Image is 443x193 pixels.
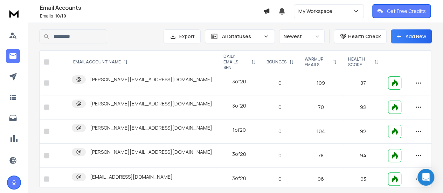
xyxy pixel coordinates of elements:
td: 93 [342,168,384,191]
button: Get Free Credits [372,4,431,18]
p: [PERSON_NAME][EMAIL_ADDRESS][DOMAIN_NAME] [90,149,212,156]
p: 0 [265,152,295,159]
h1: Email Accounts [40,4,263,12]
div: Open Intercom Messenger [417,169,434,186]
td: 70 [299,95,342,119]
p: BOUNCES [267,59,286,65]
td: 104 [299,119,342,144]
p: [PERSON_NAME][EMAIL_ADDRESS][DOMAIN_NAME] [90,100,212,107]
button: Export [164,29,201,43]
button: Health Check [334,29,387,43]
div: 3 of 20 [232,102,246,109]
p: DAILY EMAILS SENT [223,54,248,70]
td: 87 [342,71,384,95]
td: 94 [342,144,384,168]
div: EMAIL ACCOUNT NAME [73,59,128,65]
p: HEALTH SCORE [348,56,371,68]
p: [EMAIL_ADDRESS][DOMAIN_NAME] [90,173,173,180]
p: WARMUP EMAILS [305,56,330,68]
p: 0 [265,128,295,135]
div: 3 of 20 [232,78,246,85]
p: 0 [265,104,295,111]
button: Add New [391,29,432,43]
p: [PERSON_NAME][EMAIL_ADDRESS][DOMAIN_NAME] [90,124,212,131]
td: 78 [299,144,342,168]
td: 109 [299,71,342,95]
p: 0 [265,175,295,182]
p: All Statuses [222,33,261,40]
p: [PERSON_NAME][EMAIL_ADDRESS][DOMAIN_NAME] [90,76,212,83]
p: My Workspace [298,8,335,15]
p: Get Free Credits [387,8,426,15]
div: 3 of 20 [232,151,246,158]
p: Health Check [348,33,381,40]
td: 92 [342,119,384,144]
td: 96 [299,168,342,191]
span: 10 / 10 [55,13,66,19]
div: 3 of 20 [232,175,246,182]
td: 92 [342,95,384,119]
div: 1 of 20 [233,126,246,133]
img: logo [7,7,21,20]
p: 0 [265,80,295,87]
p: Emails : [40,13,263,19]
button: Newest [279,29,325,43]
